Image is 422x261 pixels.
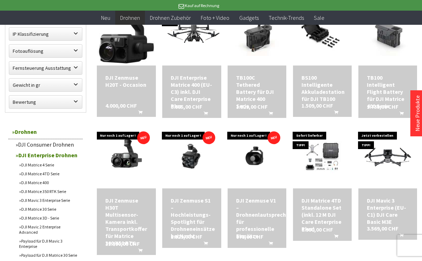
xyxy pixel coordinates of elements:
[105,102,137,109] span: 4.000,00 CHF
[171,197,212,239] div: DJI Zenmuse S1 – Hochleistungs-Spotlight für Drohneneinsätze bei Nacht
[196,11,234,25] a: Foto + Video
[12,139,83,150] a: DJI Consumer Drohnen
[260,240,277,249] button: In den Warenkorb
[239,14,259,21] span: Gadgets
[105,197,147,246] div: DJI Zenmuse H30T Multisensor-Kamera inkl. Transportkoffer für Matrice 300/350 RTK
[301,197,343,232] div: DJI Matrice 4TD Standalone Set (inkl. 12 M DJI Care Enterprise Plus)
[301,226,333,233] span: 8.990,00 CHF
[171,233,202,240] span: 1.329,00 CHF
[264,11,309,25] a: Technik-Trends
[9,96,82,108] label: Bewertung
[326,109,342,118] button: In den Warenkorb
[367,74,409,109] a: TB100 Intelligent Flight Battery für DJI Matrice 400 Serie 1.739,00 CHF In den Warenkorb
[16,214,83,222] a: DJI Matrice 3D - Serie
[120,14,140,21] span: Drohnen
[105,74,147,88] a: DJI Zenmuse H20T - Occasion 4.000,00 CHF In den Warenkorb
[236,74,278,109] div: TB100C Tethered Battery für DJI Matrice 400 Serie
[236,197,278,239] div: DJI Zenmuse V1 – Drohnenlautsprecher für professionelle Einsätze
[16,222,83,237] a: DJI Mavic 2 Enterprise Advanced
[367,197,409,225] a: DJI Mavic 3 Enterprise (EU-C1) DJI Care Basic M3E 3.569,00 CHF In den Warenkorb
[9,79,82,91] label: Gewicht in gr
[16,178,83,187] a: DJI Matrice 400
[97,4,156,63] img: DJI Zenmuse H20T - Occasion
[105,74,147,88] div: DJI Zenmuse H20T - Occasion
[16,237,83,251] a: Payload für DJI Mavic 3 Enterprise
[12,150,83,160] a: DJI Enterprise Drohnen
[236,74,278,109] a: TB100C Tethered Battery für DJI Matrice 400 Serie 1.929,00 CHF In den Warenkorb
[293,12,352,56] img: BS100 Intelligente Akkuladestation für DJI TB100
[326,233,342,242] button: In den Warenkorb
[367,197,409,225] div: DJI Mavic 3 Enterprise (EU-C1) DJI Care Basic M3E
[9,62,82,74] label: Fernsteuerung Ausstattung
[309,11,329,25] a: Sale
[115,11,145,25] a: Drohnen
[260,110,277,119] button: In den Warenkorb
[358,12,417,56] img: TB100 Intelligent Flight Battery für DJI Matrice 400 Serie
[16,251,83,260] a: Payload für DJI Matrice 30 Serie
[391,110,408,119] button: In den Warenkorb
[293,135,352,178] img: DJI Matrice 4TD Standalone Set (inkl. 12 M DJI Care Enterprise Plus)
[236,103,268,110] span: 1.929,00 CHF
[367,74,409,109] div: TB100 Intelligent Flight Battery für DJI Matrice 400 Serie
[9,28,82,40] label: IP Klassifizierung
[171,197,212,239] a: DJI Zenmuse S1 – Hochleistungs-Spotlight für Drohneneinsätze bei Nacht 1.329,00 CHF In den Warenkorb
[150,14,191,21] span: Drohnen Zubehör
[171,103,202,110] span: 9.885,00 CHF
[8,125,83,139] a: Drohnen
[96,11,115,25] a: Neu
[16,196,83,205] a: DJI Mavic 3 Enterprise Serie
[228,12,286,56] img: TB100C Tethered Battery für DJI Matrice 400 Serie
[105,197,147,246] a: DJI Zenmuse H30T Multisensor-Kamera inkl. Transportkoffer für Matrice 300/350 RTK 11.990,00 CHF I...
[367,225,398,232] span: 3.569,00 CHF
[195,110,212,119] button: In den Warenkorb
[145,11,196,25] a: Drohnen Zubehör
[367,103,398,110] span: 1.739,00 CHF
[16,205,83,214] a: DJI Matrice 30 Serie
[162,17,221,51] img: DJI Enterprise Matrice 400 (EU-C3) inkl. DJI Care Enterprise Plus
[130,109,147,118] button: In den Warenkorb
[301,74,343,102] div: BS100 Intelligente Akkuladestation für DJI TB100
[301,74,343,102] a: BS100 Intelligente Akkuladestation für DJI TB100 1.509,00 CHF In den Warenkorb
[105,240,140,247] span: 11.990,00 CHF
[269,14,304,21] span: Technik-Trends
[301,197,343,232] a: DJI Matrice 4TD Standalone Set (inkl. 12 M DJI Care Enterprise Plus) 8.990,00 CHF In den Warenkorb
[201,14,229,21] span: Foto + Video
[391,232,408,241] button: In den Warenkorb
[301,102,333,109] span: 1.509,00 CHF
[234,11,264,25] a: Gadgets
[162,135,221,179] img: DJI Zenmuse S1 – Hochleistungs-Spotlight für Drohneneinsätze bei Nacht
[195,240,212,249] button: In den Warenkorb
[358,140,417,173] img: DJI Mavic 3 Enterprise (EU-C1) DJI Care Basic M3E
[9,45,82,57] label: Fotoauflösung
[16,160,83,169] a: DJI Matrice 4 Serie
[414,95,421,131] a: Neue Produkte
[16,169,83,178] a: DJI Matrice 4TD Serie
[236,197,278,239] a: DJI Zenmuse V1 – Drohnenlautsprecher für professionelle Einsätze 978,00 CHF In den Warenkorb
[101,14,110,21] span: Neu
[314,14,324,21] span: Sale
[130,247,147,256] button: In den Warenkorb
[228,135,286,179] img: DJI Zenmuse V1 – Drohnenlautsprecher für professionelle Einsätze
[171,74,212,109] div: DJI Enterprise Matrice 400 (EU-C3) inkl. DJI Care Enterprise Plus
[97,135,156,179] img: DJI Zenmuse H30T Multisensor-Kamera inkl. Transportkoffer für Matrice 300/350 RTK
[236,233,263,240] span: 978,00 CHF
[171,74,212,109] a: DJI Enterprise Matrice 400 (EU-C3) inkl. DJI Care Enterprise Plus 9.885,00 CHF In den Warenkorb
[16,187,83,196] a: DJI Matrice 350 RTK Serie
